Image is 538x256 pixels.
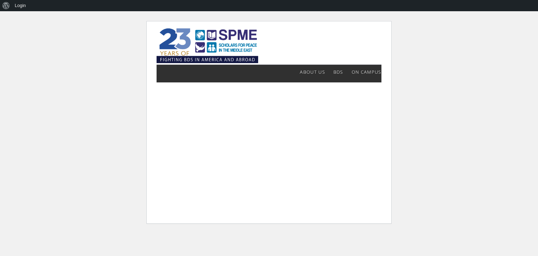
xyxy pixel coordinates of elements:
a: On Campus [352,65,381,79]
span: About Us [300,69,325,75]
a: About Us [300,65,325,79]
span: BDS [333,69,343,75]
img: SPME [157,26,258,65]
span: On Campus [352,69,381,75]
a: BDS [333,65,343,79]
